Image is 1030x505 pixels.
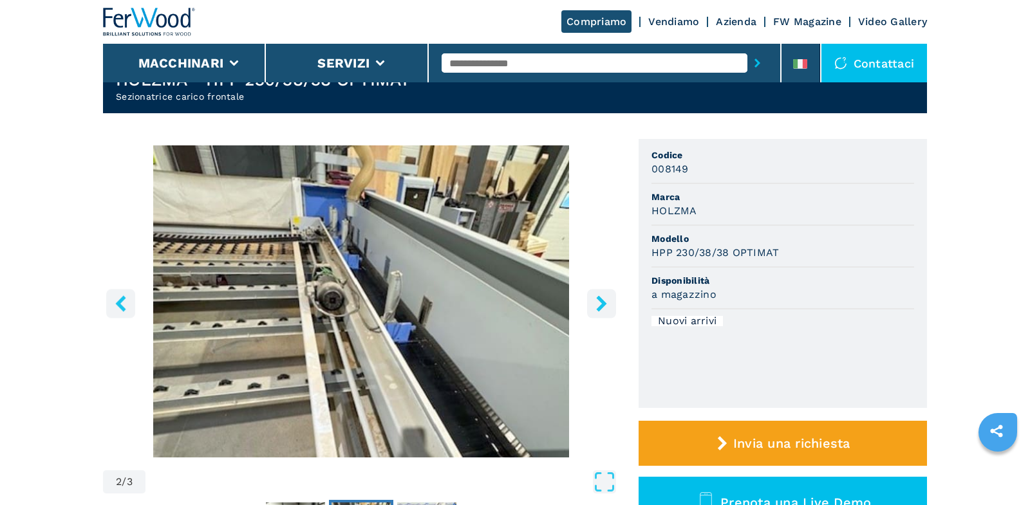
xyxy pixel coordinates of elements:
a: Video Gallery [858,15,927,28]
span: Marca [651,190,914,203]
button: Macchinari [138,55,224,71]
a: FW Magazine [773,15,841,28]
h2: Sezionatrice carico frontale [116,90,411,103]
a: sharethis [980,415,1013,447]
h3: HPP 230/38/38 OPTIMAT [651,245,779,260]
button: submit-button [747,48,767,78]
h3: 008149 [651,161,689,176]
button: Open Fullscreen [149,470,616,493]
h3: a magazzino [651,287,716,302]
img: Ferwood [103,8,196,36]
span: Modello [651,232,914,245]
img: Sezionatrice carico frontale HOLZMA HPP 230/38/38 OPTIMAT [103,145,619,457]
h3: HOLZMA [651,203,697,218]
button: Invia una richiesta [639,421,927,466]
div: Go to Slide 2 [103,145,619,457]
span: Codice [651,149,914,161]
a: Vendiamo [648,15,699,28]
button: Servizi [317,55,370,71]
button: left-button [106,289,135,318]
a: Azienda [716,15,756,28]
span: Invia una richiesta [733,436,850,451]
span: 3 [127,477,133,487]
div: Contattaci [821,44,928,82]
span: / [122,477,126,487]
span: 2 [116,477,122,487]
a: Compriamo [561,10,632,33]
iframe: Chat [975,447,1020,495]
button: right-button [587,289,616,318]
div: Nuovi arrivi [651,316,723,326]
img: Contattaci [834,57,847,69]
span: Disponibilità [651,274,914,287]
